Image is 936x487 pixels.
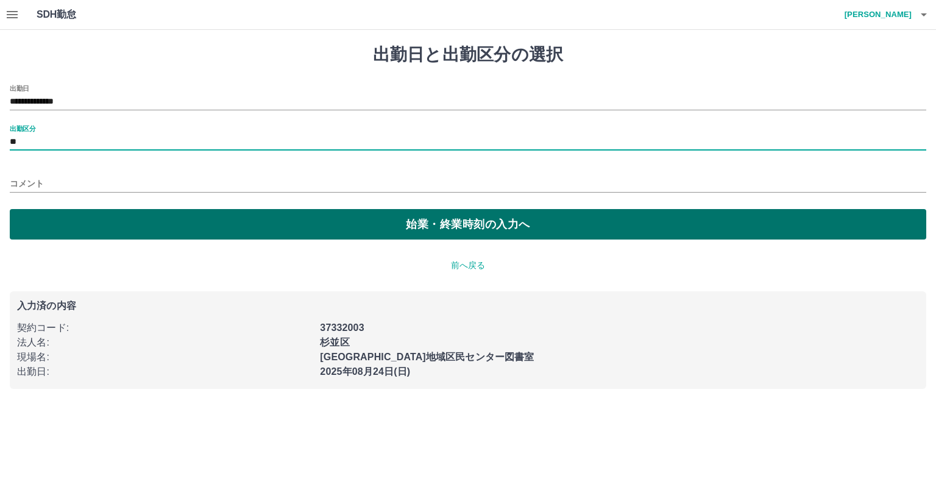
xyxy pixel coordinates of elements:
[17,350,313,364] p: 現場名 :
[320,322,364,333] b: 37332003
[10,124,35,133] label: 出勤区分
[17,301,919,311] p: 入力済の内容
[10,259,926,272] p: 前へ戻る
[17,335,313,350] p: 法人名 :
[10,84,29,93] label: 出勤日
[320,352,534,362] b: [GEOGRAPHIC_DATA]地域区民センター図書室
[10,44,926,65] h1: 出勤日と出勤区分の選択
[17,321,313,335] p: 契約コード :
[10,209,926,240] button: 始業・終業時刻の入力へ
[320,366,410,377] b: 2025年08月24日(日)
[320,337,349,347] b: 杉並区
[17,364,313,379] p: 出勤日 :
